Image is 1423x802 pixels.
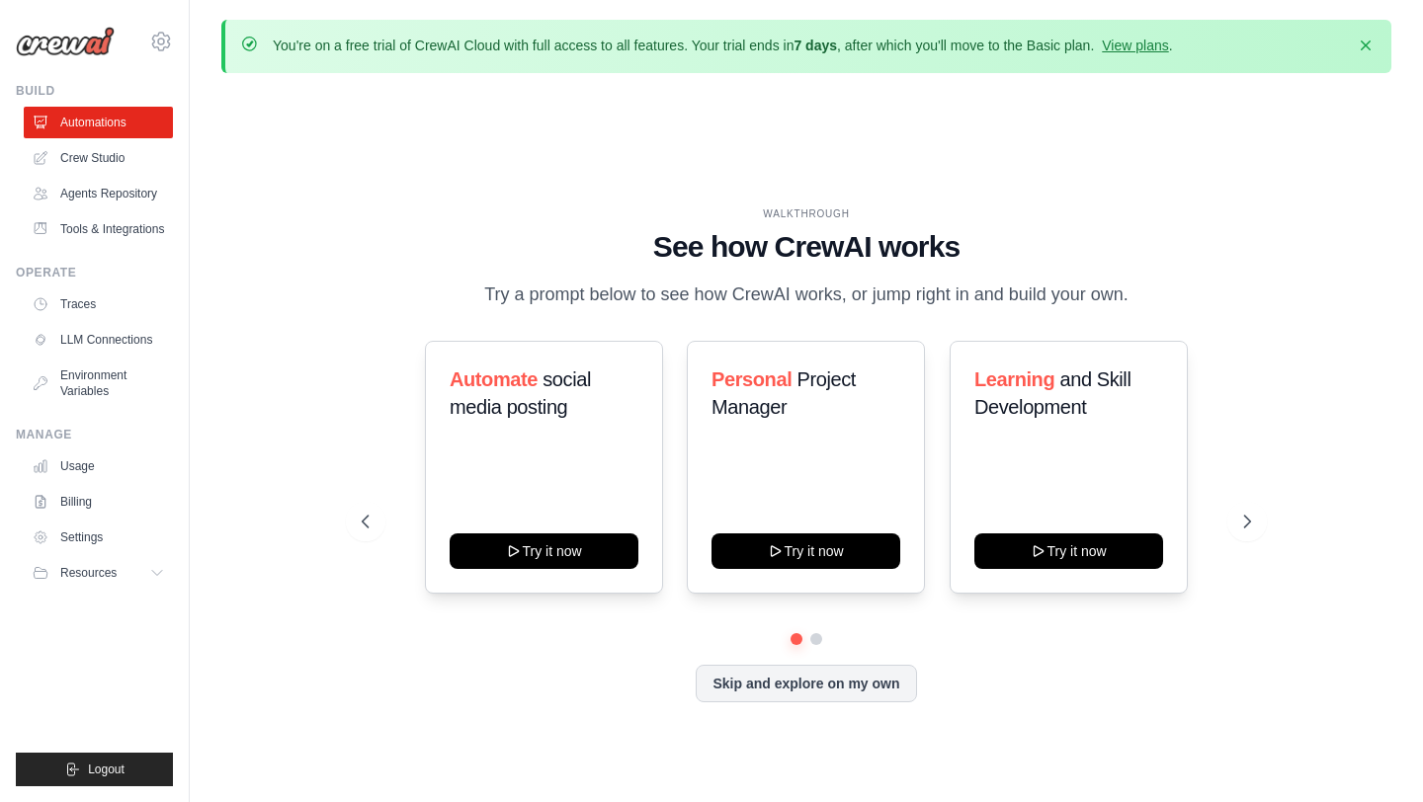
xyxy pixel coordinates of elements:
[24,521,173,553] a: Settings
[474,281,1138,309] p: Try a prompt below to see how CrewAI works, or jump right in and build your own.
[273,36,1173,55] p: You're on a free trial of CrewAI Cloud with full access to all features. Your trial ends in , aft...
[1102,38,1168,53] a: View plans
[24,557,173,589] button: Resources
[1324,707,1423,802] iframe: Chat Widget
[450,368,538,390] span: Automate
[16,27,115,56] img: Logo
[16,753,173,786] button: Logout
[24,486,173,518] a: Billing
[24,142,173,174] a: Crew Studio
[696,665,916,702] button: Skip and explore on my own
[24,107,173,138] a: Automations
[24,360,173,407] a: Environment Variables
[711,533,900,569] button: Try it now
[24,178,173,209] a: Agents Repository
[16,427,173,442] div: Manage
[24,288,173,320] a: Traces
[974,368,1054,390] span: Learning
[974,533,1163,569] button: Try it now
[88,762,125,777] span: Logout
[450,533,638,569] button: Try it now
[24,324,173,356] a: LLM Connections
[24,450,173,482] a: Usage
[16,265,173,281] div: Operate
[362,206,1250,221] div: WALKTHROUGH
[24,213,173,245] a: Tools & Integrations
[974,368,1130,418] span: and Skill Development
[60,565,117,581] span: Resources
[16,83,173,99] div: Build
[711,368,792,390] span: Personal
[794,38,837,53] strong: 7 days
[362,229,1250,265] h1: See how CrewAI works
